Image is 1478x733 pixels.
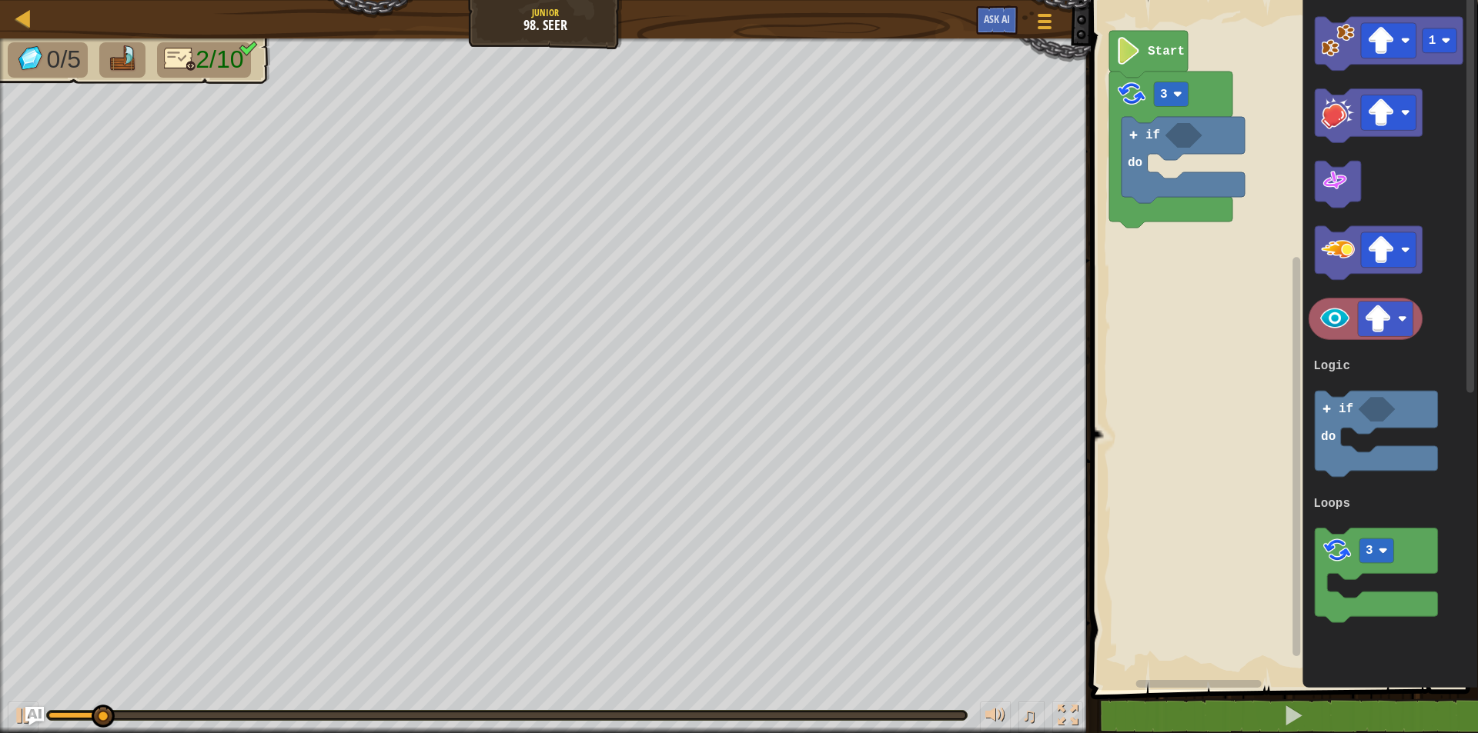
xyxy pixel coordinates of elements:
[984,12,1010,26] span: Ask AI
[1022,704,1037,727] span: ♫
[8,42,88,78] li: Collect the gems.
[1025,6,1064,42] button: Show game menu
[1339,404,1353,418] text: if
[25,707,44,725] button: Ask AI
[1128,156,1142,170] text: do
[1052,701,1083,733] button: Toggle fullscreen
[976,6,1018,35] button: Ask AI
[1145,128,1160,142] text: if
[99,42,145,78] li: Go to the raft.
[47,45,81,73] span: 0/5
[1018,701,1045,733] button: ♫
[1321,431,1336,445] text: do
[1366,546,1373,560] text: 3
[157,42,251,78] li: Only 8 lines of code
[196,45,243,73] span: 2/10
[8,701,38,733] button: Ctrl + P: Play
[1313,498,1350,512] text: Loops
[980,701,1011,733] button: Adjust volume
[1429,34,1436,48] text: 1
[1148,45,1185,58] text: Start
[1160,88,1168,102] text: 3
[1313,361,1350,375] text: Logic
